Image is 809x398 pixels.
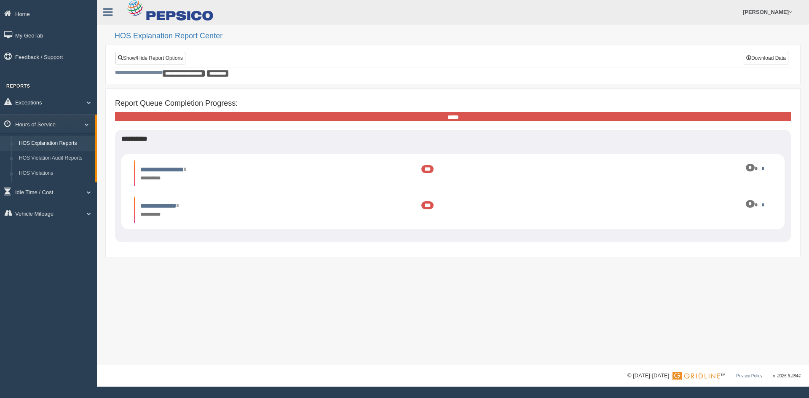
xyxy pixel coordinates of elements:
a: Privacy Policy [736,374,762,378]
a: HOS Violation Trend [15,181,95,196]
h2: HOS Explanation Report Center [115,32,801,40]
li: Expand [134,197,772,222]
a: Show/Hide Report Options [115,52,185,64]
a: HOS Violation Audit Reports [15,151,95,166]
span: v. 2025.6.2844 [773,374,801,378]
button: Download Data [744,52,788,64]
li: Expand [134,160,772,186]
a: HOS Violations [15,166,95,181]
a: HOS Explanation Reports [15,136,95,151]
img: Gridline [672,372,720,380]
h4: Report Queue Completion Progress: [115,99,791,108]
div: © [DATE]-[DATE] - ™ [627,371,801,380]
